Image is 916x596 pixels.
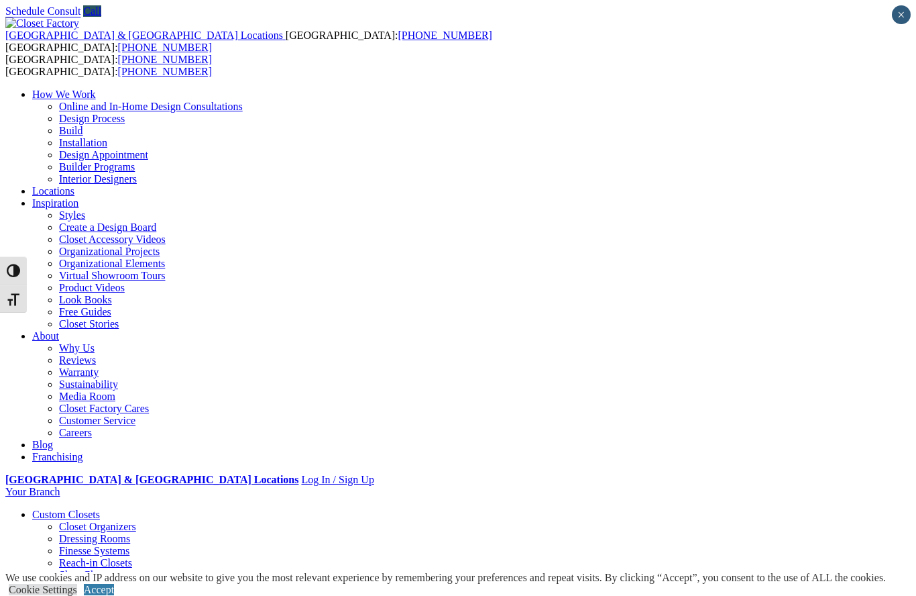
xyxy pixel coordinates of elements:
[59,113,125,124] a: Design Process
[5,30,286,41] a: [GEOGRAPHIC_DATA] & [GEOGRAPHIC_DATA] Locations
[32,330,59,342] a: About
[32,451,83,462] a: Franchising
[83,5,101,17] a: Call
[59,161,135,172] a: Builder Programs
[5,54,212,77] span: [GEOGRAPHIC_DATA]: [GEOGRAPHIC_DATA]:
[59,354,96,366] a: Reviews
[59,342,95,354] a: Why Us
[5,5,80,17] a: Schedule Consult
[59,545,129,556] a: Finesse Systems
[59,427,92,438] a: Careers
[59,209,85,221] a: Styles
[59,246,160,257] a: Organizational Projects
[59,270,166,281] a: Virtual Showroom Tours
[59,137,107,148] a: Installation
[59,221,156,233] a: Create a Design Board
[32,197,78,209] a: Inspiration
[59,258,165,269] a: Organizational Elements
[32,89,96,100] a: How We Work
[59,282,125,293] a: Product Videos
[118,42,212,53] a: [PHONE_NUMBER]
[59,391,115,402] a: Media Room
[5,30,492,53] span: [GEOGRAPHIC_DATA]: [GEOGRAPHIC_DATA]:
[59,149,148,160] a: Design Appointment
[59,294,112,305] a: Look Books
[118,66,212,77] a: [PHONE_NUMBER]
[59,557,132,568] a: Reach-in Closets
[59,533,130,544] a: Dressing Rooms
[59,379,118,390] a: Sustainability
[892,5,911,24] button: Close
[59,366,99,378] a: Warranty
[5,486,60,497] a: Your Branch
[32,185,74,197] a: Locations
[59,403,149,414] a: Closet Factory Cares
[32,509,100,520] a: Custom Closets
[59,101,243,112] a: Online and In-Home Design Consultations
[84,584,114,595] a: Accept
[59,234,166,245] a: Closet Accessory Videos
[59,318,119,330] a: Closet Stories
[32,439,53,450] a: Blog
[5,30,283,41] span: [GEOGRAPHIC_DATA] & [GEOGRAPHIC_DATA] Locations
[9,584,77,595] a: Cookie Settings
[59,569,115,581] a: Shoe Closets
[5,17,79,30] img: Closet Factory
[59,173,137,185] a: Interior Designers
[59,306,111,317] a: Free Guides
[59,521,136,532] a: Closet Organizers
[118,54,212,65] a: [PHONE_NUMBER]
[398,30,492,41] a: [PHONE_NUMBER]
[5,572,886,584] div: We use cookies and IP address on our website to give you the most relevant experience by remember...
[59,125,83,136] a: Build
[59,415,135,426] a: Customer Service
[301,474,374,485] a: Log In / Sign Up
[5,474,298,485] a: [GEOGRAPHIC_DATA] & [GEOGRAPHIC_DATA] Locations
